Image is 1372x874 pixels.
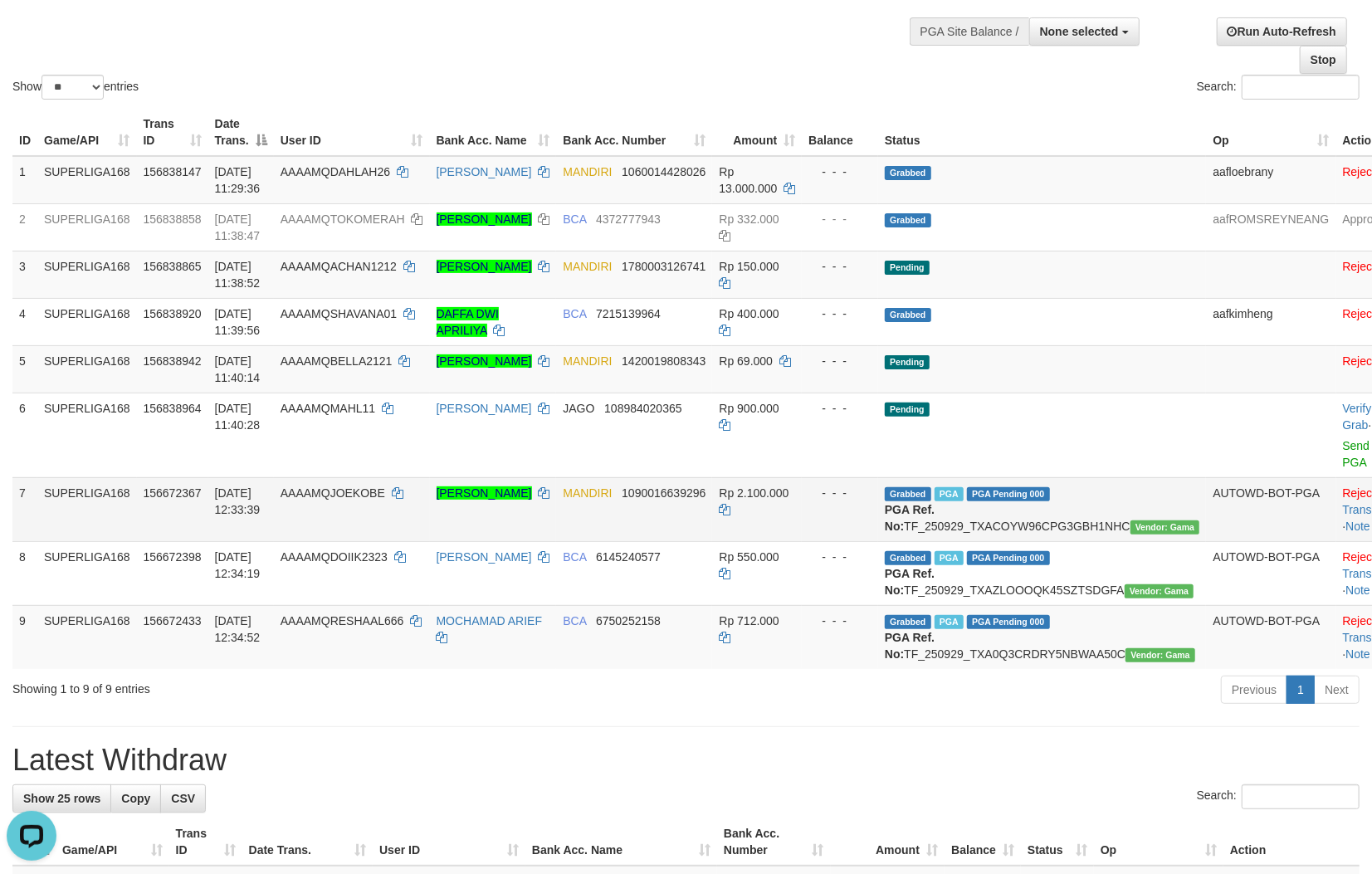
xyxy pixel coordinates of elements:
span: Marked by aafsengchandara [935,487,964,501]
span: Vendor URL: https://trx31.1velocity.biz [1125,584,1194,598]
span: Rp 332.000 [719,212,779,226]
a: Note [1345,647,1370,661]
a: CSV [160,784,206,813]
span: Marked by aafsoycanthlai [935,615,964,629]
th: Balance: activate to sort column ascending [945,818,1021,866]
span: Marked by aafsoycanthlai [935,551,964,565]
span: AAAAMQBELLA2121 [281,354,393,368]
span: [DATE] 12:34:19 [215,550,261,580]
td: 2 [12,203,37,251]
a: [PERSON_NAME] [437,550,532,564]
td: 4 [12,298,37,345]
th: Op: activate to sort column ascending [1094,818,1223,866]
span: 156838964 [144,402,202,415]
select: Showentries [42,75,104,100]
span: Rp 550.000 [719,550,779,564]
span: AAAAMQMAHL11 [281,402,375,415]
a: [PERSON_NAME] [437,165,532,178]
a: Run Auto-Refresh [1217,17,1347,46]
th: Trans ID: activate to sort column ascending [169,818,242,866]
span: Rp 712.000 [719,614,779,627]
span: MANDIRI [563,354,612,368]
span: 156838147 [144,165,202,178]
span: 156838942 [144,354,202,368]
a: [PERSON_NAME] [437,354,532,368]
th: Op: activate to sort column ascending [1206,109,1335,156]
td: AUTOWD-BOT-PGA [1206,541,1335,605]
span: MANDIRI [563,260,612,273]
label: Show entries [12,75,139,100]
span: 156838920 [144,307,202,320]
span: Vendor URL: https://trx31.1velocity.biz [1125,648,1195,662]
span: PGA Pending [967,615,1050,629]
td: SUPERLIGA168 [37,393,137,477]
span: 156672433 [144,614,202,627]
span: Rp 2.100.000 [719,486,789,500]
td: aafkimheng [1206,298,1335,345]
div: Showing 1 to 9 of 9 entries [12,674,559,697]
span: Show 25 rows [23,792,100,805]
td: 5 [12,345,37,393]
div: - - - [808,211,872,227]
span: BCA [563,614,586,627]
span: Grabbed [885,213,931,227]
th: Date Trans.: activate to sort column ascending [242,818,373,866]
th: Action [1223,818,1360,866]
span: Rp 13.000.000 [719,165,777,195]
span: PGA Pending [967,487,1050,501]
span: AAAAMQJOEKOBE [281,486,385,500]
td: AUTOWD-BOT-PGA [1206,477,1335,541]
span: [DATE] 11:29:36 [215,165,261,195]
a: Send PGA [1343,439,1370,469]
div: - - - [808,549,872,565]
div: - - - [808,164,872,180]
a: Stop [1300,46,1347,74]
span: Rp 400.000 [719,307,779,320]
td: SUPERLIGA168 [37,298,137,345]
span: Grabbed [885,487,931,501]
span: Grabbed [885,551,931,565]
td: 7 [12,477,37,541]
th: User ID: activate to sort column ascending [274,109,430,156]
span: Copy 1780003126741 to clipboard [622,260,706,273]
td: TF_250929_TXACOYW96CPG3GBH1NHC [878,477,1206,541]
span: 156672367 [144,486,202,500]
span: Pending [885,403,930,417]
div: PGA Site Balance / [910,17,1029,46]
span: BCA [563,212,586,226]
th: User ID: activate to sort column ascending [373,818,525,866]
div: - - - [808,613,872,629]
input: Search: [1242,75,1360,100]
span: MANDIRI [563,486,612,500]
th: Game/API: activate to sort column ascending [37,109,137,156]
a: [PERSON_NAME] [437,486,532,500]
span: AAAAMQRESHAAL666 [281,614,404,627]
span: Pending [885,355,930,369]
th: Bank Acc. Number: activate to sort column ascending [556,109,712,156]
span: [DATE] 11:39:56 [215,307,261,337]
span: Grabbed [885,308,931,322]
td: AUTOWD-BOT-PGA [1206,605,1335,669]
th: Balance [802,109,878,156]
span: [DATE] 11:40:14 [215,354,261,384]
div: - - - [808,353,872,369]
label: Search: [1197,75,1360,100]
a: Note [1345,583,1370,597]
span: AAAAMQDAHLAH26 [281,165,390,178]
th: ID [12,109,37,156]
td: TF_250929_TXAZLOOOQK45SZTSDGFA [878,541,1206,605]
a: [PERSON_NAME] [437,212,532,226]
span: 156672398 [144,550,202,564]
span: Vendor URL: https://trx31.1velocity.biz [1130,520,1200,535]
button: None selected [1029,17,1140,46]
span: Copy 1060014428026 to clipboard [622,165,706,178]
b: PGA Ref. No: [885,503,935,533]
td: 1 [12,156,37,204]
div: - - - [808,485,872,501]
span: [DATE] 11:40:28 [215,402,261,432]
span: Copy 4372777943 to clipboard [596,212,661,226]
span: Copy 108984020365 to clipboard [604,402,681,415]
td: SUPERLIGA168 [37,156,137,204]
button: Open LiveChat chat widget [7,7,56,56]
td: aafloebrany [1206,156,1335,204]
